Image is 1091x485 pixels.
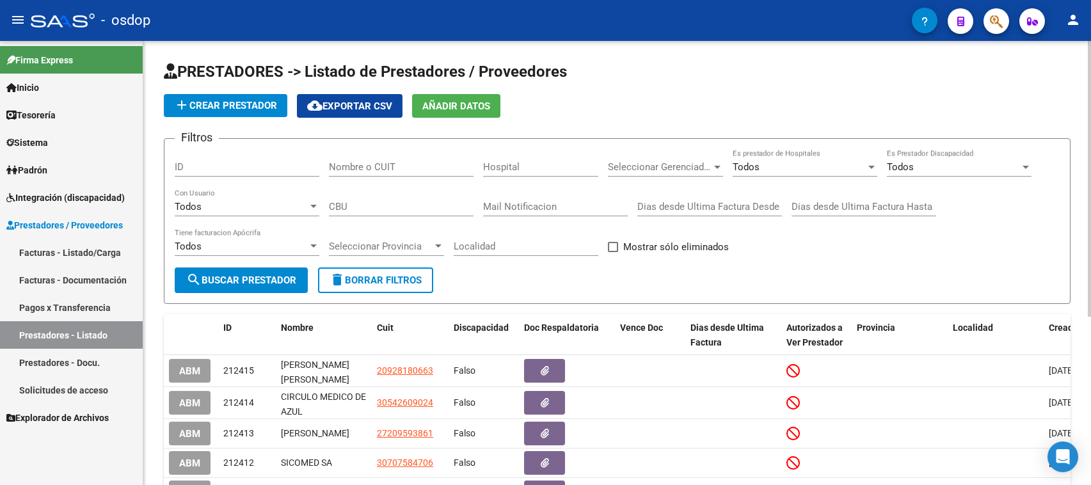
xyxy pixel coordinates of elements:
[186,274,296,286] span: Buscar Prestador
[6,411,109,425] span: Explorador de Archivos
[223,457,254,468] span: 212412
[281,358,367,385] div: [PERSON_NAME] [PERSON_NAME]
[175,201,202,212] span: Todos
[330,274,422,286] span: Borrar Filtros
[781,314,852,356] datatable-header-cell: Autorizados a Ver Prestador
[10,12,26,28] mat-icon: menu
[449,314,519,356] datatable-header-cell: Discapacidad
[1047,441,1078,472] div: Open Intercom Messenger
[454,457,475,468] span: Falso
[377,322,394,333] span: Cuit
[6,163,47,177] span: Padrón
[372,314,449,356] datatable-header-cell: Cuit
[218,314,276,356] datatable-header-cell: ID
[454,397,475,408] span: Falso
[953,322,993,333] span: Localidad
[519,314,615,356] datatable-header-cell: Doc Respaldatoria
[164,63,567,81] span: PRESTADORES -> Listado de Prestadores / Proveedores
[6,191,125,205] span: Integración (discapacidad)
[179,457,200,469] span: ABM
[377,457,433,468] span: 30707584706
[620,322,663,333] span: Vence Doc
[276,314,372,356] datatable-header-cell: Nombre
[690,322,764,347] span: Dias desde Ultima Factura
[175,241,202,252] span: Todos
[6,108,56,122] span: Tesorería
[186,272,202,287] mat-icon: search
[281,322,314,333] span: Nombre
[223,428,254,438] span: 212413
[179,397,200,409] span: ABM
[786,322,843,347] span: Autorizados a Ver Prestador
[169,422,211,445] button: ABM
[281,426,367,441] div: [PERSON_NAME]
[179,428,200,440] span: ABM
[175,267,308,293] button: Buscar Prestador
[852,314,948,356] datatable-header-cell: Provincia
[223,322,232,333] span: ID
[1049,397,1075,408] span: [DATE]
[377,365,433,376] span: 20928180663
[6,53,73,67] span: Firma Express
[948,314,1044,356] datatable-header-cell: Localidad
[101,6,150,35] span: - osdop
[377,397,433,408] span: 30542609024
[175,129,219,147] h3: Filtros
[6,136,48,150] span: Sistema
[330,272,345,287] mat-icon: delete
[623,239,729,255] span: Mostrar sólo eliminados
[454,365,475,376] span: Falso
[223,365,254,376] span: 212415
[857,322,895,333] span: Provincia
[169,359,211,383] button: ABM
[169,451,211,475] button: ABM
[281,456,367,470] div: SICOMED SA
[1049,365,1075,376] span: [DATE]
[422,100,490,112] span: Añadir Datos
[685,314,781,356] datatable-header-cell: Dias desde Ultima Factura
[174,100,277,111] span: Crear Prestador
[454,428,475,438] span: Falso
[307,98,323,113] mat-icon: cloud_download
[524,322,599,333] span: Doc Respaldatoria
[223,397,254,408] span: 212414
[733,161,760,173] span: Todos
[608,161,712,173] span: Seleccionar Gerenciador
[174,97,189,113] mat-icon: add
[281,390,367,417] div: CIRCULO MEDICO DE AZUL
[297,94,402,118] button: Exportar CSV
[412,94,500,118] button: Añadir Datos
[329,241,433,252] span: Seleccionar Provincia
[179,365,200,377] span: ABM
[1065,12,1081,28] mat-icon: person
[318,267,433,293] button: Borrar Filtros
[377,428,433,438] span: 27209593861
[887,161,914,173] span: Todos
[169,391,211,415] button: ABM
[1049,322,1078,333] span: Creado
[615,314,685,356] datatable-header-cell: Vence Doc
[454,322,509,333] span: Discapacidad
[164,94,287,117] button: Crear Prestador
[307,100,392,112] span: Exportar CSV
[6,218,123,232] span: Prestadores / Proveedores
[6,81,39,95] span: Inicio
[1049,428,1075,438] span: [DATE]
